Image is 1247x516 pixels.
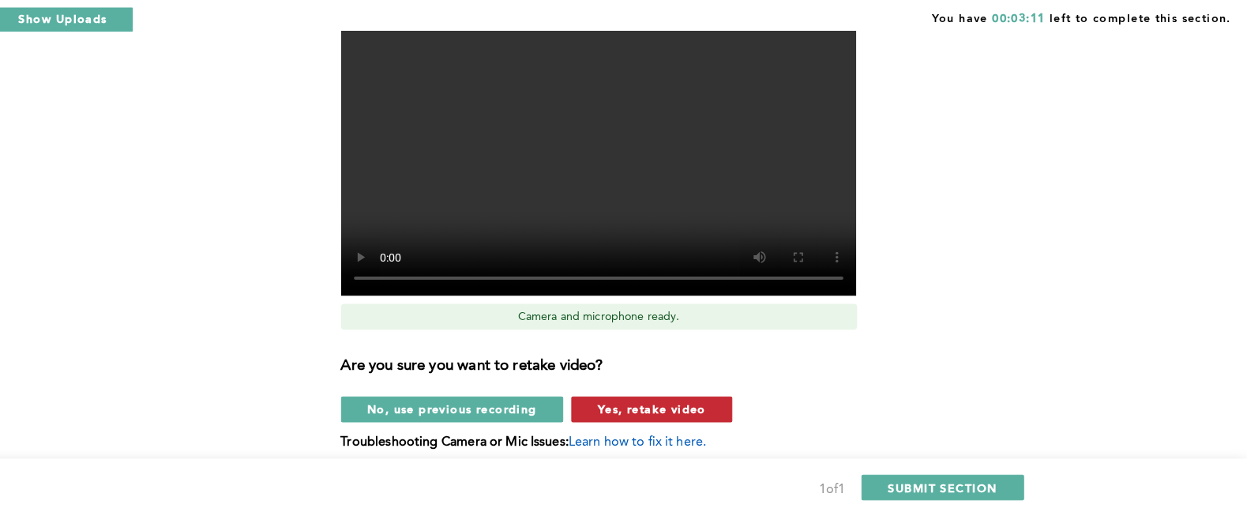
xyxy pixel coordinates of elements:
[997,22,1049,33] span: 00:03:11
[16,16,155,41] button: Show Uploads
[582,437,717,450] span: Learn how to fix it here.
[359,307,865,333] div: Camera and microphone ready.
[359,398,577,424] button: No, use previous recording
[385,403,551,418] span: No, use previous recording
[827,479,853,501] div: 1 of 1
[895,480,1002,495] span: SUBMIT SECTION
[869,475,1028,500] button: SUBMIT SECTION
[610,403,716,418] span: Yes, retake video
[359,437,582,450] b: Troubleshooting Camera or Mic Issues:
[359,360,883,378] h3: Are you sure you want to retake video?
[937,16,1231,36] span: You have left to complete this section.
[584,398,742,424] button: Yes, retake video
